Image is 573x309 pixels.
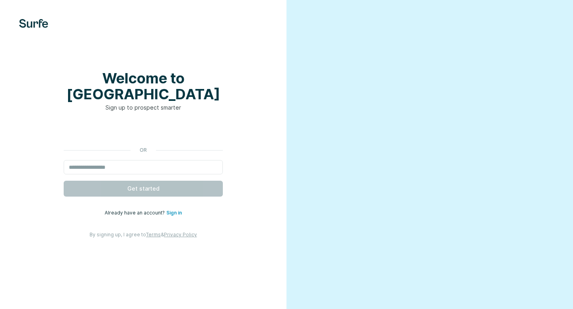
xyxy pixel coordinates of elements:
[64,104,223,112] p: Sign up to prospect smarter
[146,232,161,238] a: Terms
[60,124,227,141] iframe: Bouton "Se connecter avec Google"
[166,210,182,216] a: Sign in
[19,19,48,28] img: Surfe's logo
[64,70,223,102] h1: Welcome to [GEOGRAPHIC_DATA]
[164,232,197,238] a: Privacy Policy
[105,210,166,216] span: Already have an account?
[131,147,156,154] p: or
[90,232,197,238] span: By signing up, I agree to &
